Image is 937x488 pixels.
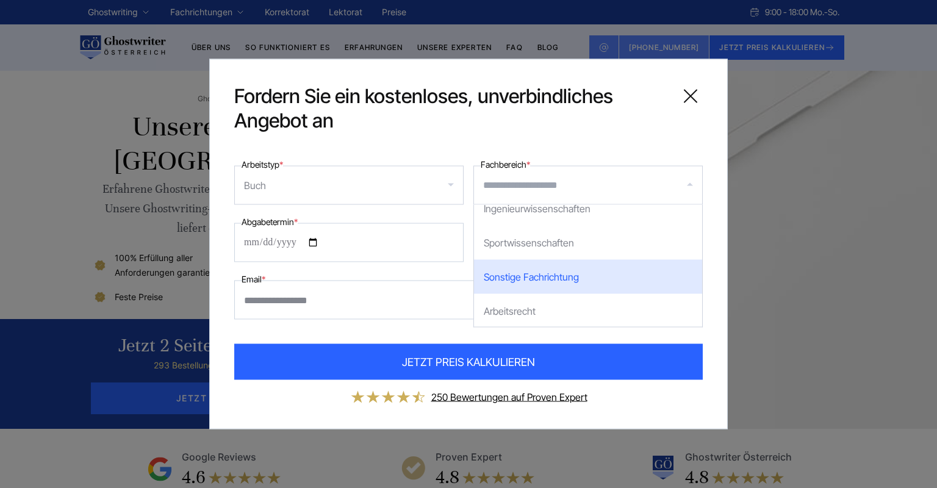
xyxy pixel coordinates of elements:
[242,157,283,172] label: Arbeitstyp
[474,260,702,294] div: Sonstige Fachrichtung
[474,226,702,260] div: Sportwissenschaften
[474,192,702,226] div: Ingenieurwissenschaften
[234,344,703,380] button: JETZT PREIS KALKULIEREN
[244,176,266,195] div: Buch
[242,215,298,229] label: Abgabetermin
[234,84,669,133] span: Fordern Sie ein kostenloses, unverbindliches Angebot an
[481,157,530,172] label: Fachbereich
[474,294,702,328] div: Arbeitsrecht
[242,272,265,287] label: Email
[431,391,587,403] a: 250 Bewertungen auf Proven Expert
[402,354,535,370] span: JETZT PREIS KALKULIEREN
